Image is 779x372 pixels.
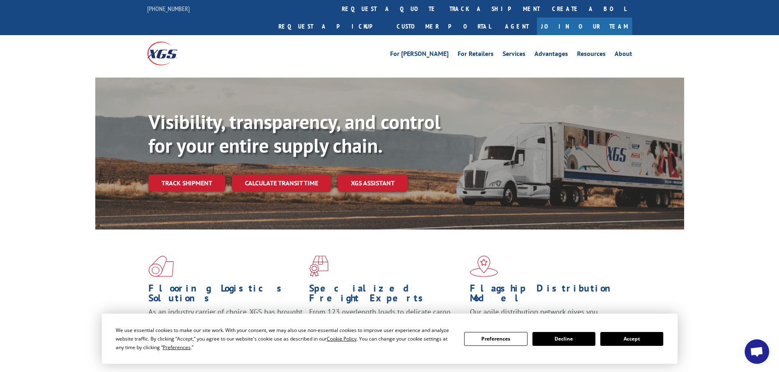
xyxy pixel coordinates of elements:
[470,307,620,326] span: Our agile distribution network gives you nationwide inventory management on demand.
[309,256,328,277] img: xgs-icon-focused-on-flooring-red
[327,335,357,342] span: Cookie Policy
[534,51,568,60] a: Advantages
[116,326,454,352] div: We use essential cookies to make our site work. With your consent, we may also use non-essential ...
[497,18,537,35] a: Agent
[537,18,632,35] a: Join Our Team
[391,18,497,35] a: Customer Portal
[532,332,595,346] button: Decline
[458,51,494,60] a: For Retailers
[470,283,624,307] h1: Flagship Distribution Model
[338,174,408,192] a: XGS ASSISTANT
[163,344,191,351] span: Preferences
[615,51,632,60] a: About
[745,339,769,364] a: Open chat
[577,51,606,60] a: Resources
[272,18,391,35] a: Request a pickup
[464,332,527,346] button: Preferences
[148,174,225,192] a: Track shipment
[232,174,331,192] a: Calculate transit time
[309,307,464,343] p: From 123 overlength loads to delicate cargo, our experienced staff knows the best way to move you...
[600,332,663,346] button: Accept
[470,256,498,277] img: xgs-icon-flagship-distribution-model-red
[148,307,303,336] span: As an industry carrier of choice, XGS has brought innovation and dedication to flooring logistics...
[148,256,174,277] img: xgs-icon-total-supply-chain-intelligence-red
[148,283,303,307] h1: Flooring Logistics Solutions
[102,314,678,364] div: Cookie Consent Prompt
[147,4,190,13] a: [PHONE_NUMBER]
[390,51,449,60] a: For [PERSON_NAME]
[309,283,464,307] h1: Specialized Freight Experts
[148,109,440,158] b: Visibility, transparency, and control for your entire supply chain.
[503,51,525,60] a: Services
